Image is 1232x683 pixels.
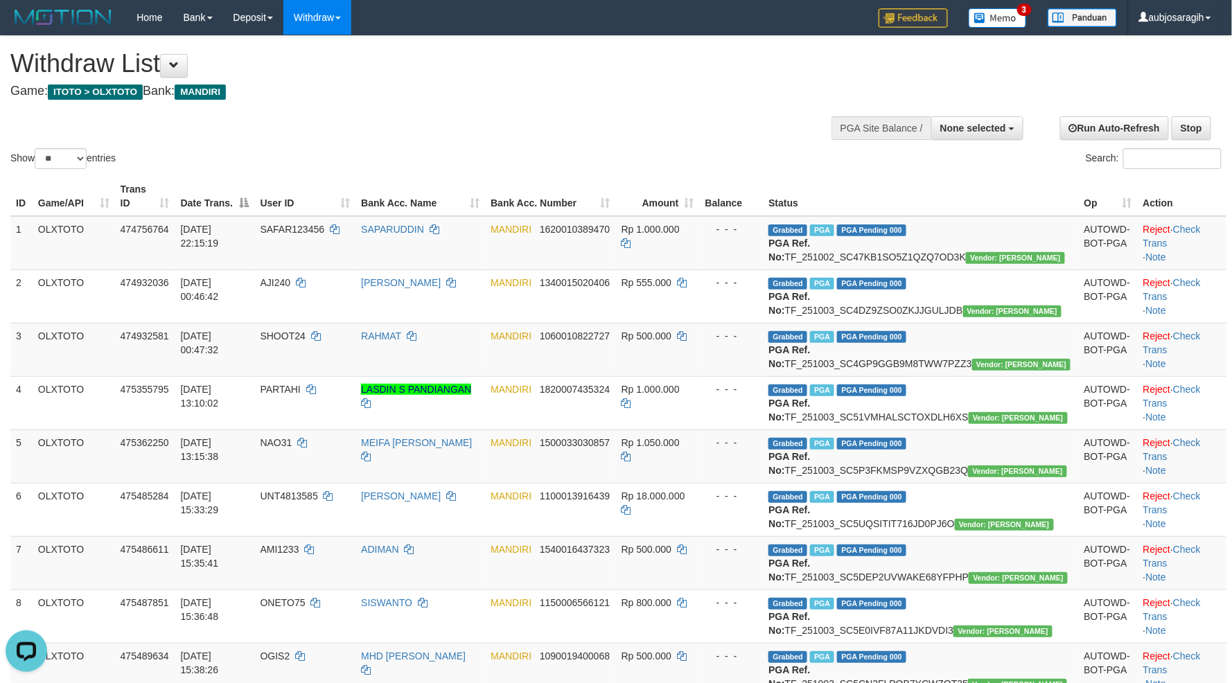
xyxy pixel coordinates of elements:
[1146,411,1167,423] a: Note
[10,536,33,589] td: 7
[1079,269,1138,323] td: AUTOWD-BOT-PGA
[1048,8,1117,27] img: panduan.png
[1143,650,1171,662] a: Reject
[261,277,291,288] span: AJI240
[1123,148,1222,169] input: Search:
[1138,429,1226,483] td: · ·
[1172,116,1211,140] a: Stop
[622,650,671,662] span: Rp 500.000
[700,177,764,216] th: Balance
[810,438,834,450] span: Marked by aubandrioPGA
[1143,544,1201,569] a: Check Trans
[768,331,807,343] span: Grabbed
[261,544,299,555] span: AMI1233
[491,544,531,555] span: MANDIRI
[10,376,33,429] td: 4
[121,650,169,662] span: 475489634
[181,277,219,302] span: [DATE] 00:46:42
[361,277,441,288] a: [PERSON_NAME]
[1143,490,1201,515] a: Check Trans
[1143,544,1171,555] a: Reject
[837,438,906,450] span: PGA Pending
[768,451,810,476] b: PGA Ref. No:
[1146,518,1167,529] a: Note
[540,597,610,608] span: Copy 1150006566121 to clipboard
[768,598,807,610] span: Grabbed
[837,331,906,343] span: PGA Pending
[705,222,758,236] div: - - -
[361,384,471,395] a: LASDIN S PANDIANGAN
[10,148,116,169] label: Show entries
[837,651,906,663] span: PGA Pending
[115,177,175,216] th: Trans ID: activate to sort column ascending
[763,376,1078,429] td: TF_251003_SC51VMHALSCTOXDLH6XS
[1079,376,1138,429] td: AUTOWD-BOT-PGA
[485,177,615,216] th: Bank Acc. Number: activate to sort column ascending
[622,330,671,341] span: Rp 500.000
[1138,216,1226,270] td: · ·
[768,384,807,396] span: Grabbed
[10,589,33,643] td: 8
[705,649,758,663] div: - - -
[33,589,115,643] td: OLXTOTO
[768,224,807,236] span: Grabbed
[810,384,834,396] span: Marked by aubandrioPGA
[810,224,834,236] span: Marked by aubegisuranta
[1079,483,1138,536] td: AUTOWD-BOT-PGA
[10,216,33,270] td: 1
[175,85,226,100] span: MANDIRI
[361,437,472,448] a: MEIFA [PERSON_NAME]
[705,596,758,610] div: - - -
[705,542,758,556] div: - - -
[33,323,115,376] td: OLXTOTO
[1138,483,1226,536] td: · ·
[261,224,325,235] span: SAFAR123456
[540,330,610,341] span: Copy 1060010822727 to clipboard
[10,177,33,216] th: ID
[763,483,1078,536] td: TF_251003_SC5UQSITIT716JD0PJ6O
[491,277,531,288] span: MANDIRI
[968,465,1067,477] span: Vendor URL: https://secure5.1velocity.biz
[491,490,531,502] span: MANDIRI
[261,490,318,502] span: UNT4813585
[1086,148,1222,169] label: Search:
[622,224,680,235] span: Rp 1.000.000
[1079,589,1138,643] td: AUTOWD-BOT-PGA
[1138,536,1226,589] td: · ·
[1143,277,1201,302] a: Check Trans
[361,490,441,502] a: [PERSON_NAME]
[969,412,1068,424] span: Vendor URL: https://secure5.1velocity.biz
[540,277,610,288] span: Copy 1340015020406 to clipboard
[1143,224,1201,249] a: Check Trans
[966,252,1065,264] span: Vendor URL: https://secure4.1velocity.biz
[261,437,292,448] span: NAO31
[763,536,1078,589] td: TF_251003_SC5DEP2UVWAKE68YFPHP
[768,278,807,290] span: Grabbed
[1146,251,1167,263] a: Note
[705,382,758,396] div: - - -
[540,650,610,662] span: Copy 1090019400068 to clipboard
[1079,177,1138,216] th: Op: activate to sort column ascending
[940,123,1006,134] span: None selected
[768,544,807,556] span: Grabbed
[705,329,758,343] div: - - -
[181,437,219,462] span: [DATE] 13:15:38
[181,544,219,569] span: [DATE] 15:35:41
[181,330,219,355] span: [DATE] 00:47:32
[540,437,610,448] span: Copy 1500033030857 to clipboard
[33,483,115,536] td: OLXTOTO
[768,504,810,529] b: PGA Ref. No:
[355,177,485,216] th: Bank Acc. Name: activate to sort column ascending
[1138,589,1226,643] td: · ·
[1079,323,1138,376] td: AUTOWD-BOT-PGA
[33,269,115,323] td: OLXTOTO
[1143,437,1201,462] a: Check Trans
[1079,429,1138,483] td: AUTOWD-BOT-PGA
[1146,465,1167,476] a: Note
[540,224,610,235] span: Copy 1620010389470 to clipboard
[768,651,807,663] span: Grabbed
[1143,437,1171,448] a: Reject
[837,278,906,290] span: PGA Pending
[768,438,807,450] span: Grabbed
[491,224,531,235] span: MANDIRI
